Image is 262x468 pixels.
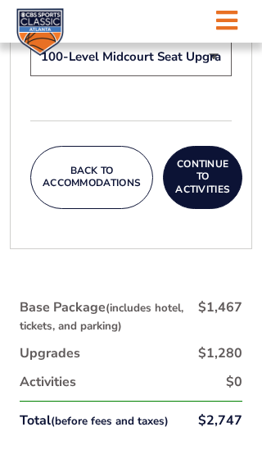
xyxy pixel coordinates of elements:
[51,414,169,429] small: (before fees and taxes)
[198,344,242,362] div: $1,280
[20,301,183,334] small: (includes hotel, tickets, and parking)
[20,344,80,362] div: Upgrades
[198,298,242,335] div: $1,467
[20,373,76,391] div: Activities
[198,411,242,429] div: $2,747
[20,298,198,335] div: Base Package
[226,373,242,391] div: $0
[20,411,169,429] div: Total
[16,8,64,56] img: CBS Sports Classic
[30,146,153,209] button: Back To Accommodations
[163,146,242,209] button: Continue To Activities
